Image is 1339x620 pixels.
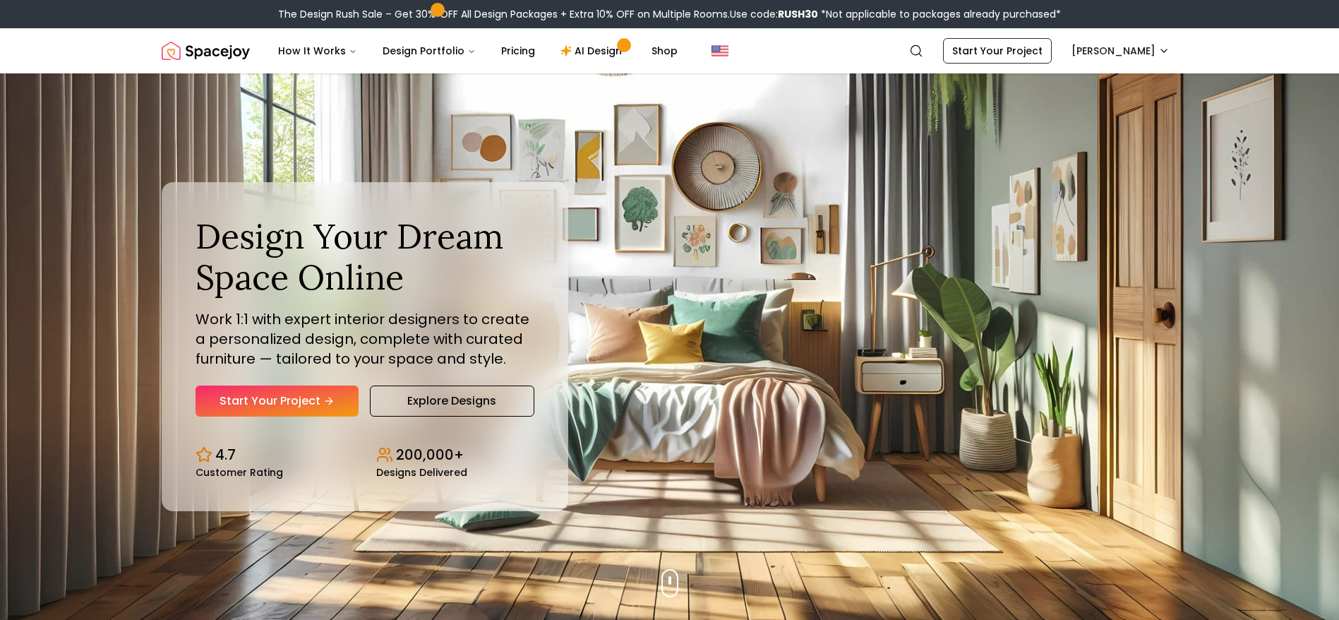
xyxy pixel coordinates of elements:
p: Work 1:1 with expert interior designers to create a personalized design, complete with curated fu... [196,309,534,369]
div: The Design Rush Sale – Get 30% OFF All Design Packages + Extra 10% OFF on Multiple Rooms. [278,7,1061,21]
a: Shop [640,37,689,65]
a: AI Design [549,37,637,65]
span: *Not applicable to packages already purchased* [818,7,1061,21]
span: Use code: [730,7,818,21]
a: Pricing [490,37,546,65]
button: How It Works [267,37,368,65]
nav: Global [162,28,1178,73]
div: Design stats [196,434,534,477]
small: Designs Delivered [376,467,467,477]
button: Design Portfolio [371,37,487,65]
p: 4.7 [215,445,236,465]
a: Start Your Project [943,38,1052,64]
img: Spacejoy Logo [162,37,250,65]
nav: Main [267,37,689,65]
a: Start Your Project [196,386,359,417]
img: United States [711,42,728,59]
small: Customer Rating [196,467,283,477]
h1: Design Your Dream Space Online [196,216,534,297]
a: Explore Designs [370,386,534,417]
a: Spacejoy [162,37,250,65]
button: [PERSON_NAME] [1063,38,1178,64]
p: 200,000+ [396,445,464,465]
b: RUSH30 [778,7,818,21]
